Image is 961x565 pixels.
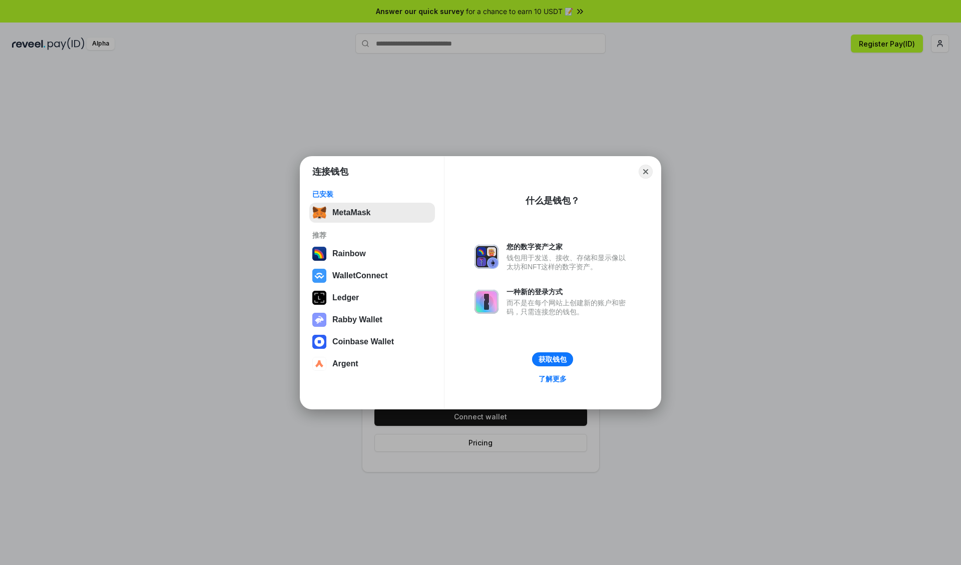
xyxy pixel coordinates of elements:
[639,165,653,179] button: Close
[507,253,631,271] div: 钱包用于发送、接收、存储和显示像以太坊和NFT这样的数字资产。
[309,288,435,308] button: Ledger
[526,195,580,207] div: 什么是钱包？
[507,242,631,251] div: 您的数字资产之家
[312,335,326,349] img: svg+xml,%3Csvg%20width%3D%2228%22%20height%3D%2228%22%20viewBox%3D%220%200%2028%2028%22%20fill%3D...
[309,310,435,330] button: Rabby Wallet
[309,354,435,374] button: Argent
[539,374,567,383] div: 了解更多
[332,208,370,217] div: MetaMask
[332,337,394,346] div: Coinbase Wallet
[312,291,326,305] img: svg+xml,%3Csvg%20xmlns%3D%22http%3A%2F%2Fwww.w3.org%2F2000%2Fsvg%22%20width%3D%2228%22%20height%3...
[332,271,388,280] div: WalletConnect
[532,352,573,366] button: 获取钱包
[312,313,326,327] img: svg+xml,%3Csvg%20xmlns%3D%22http%3A%2F%2Fwww.w3.org%2F2000%2Fsvg%22%20fill%3D%22none%22%20viewBox...
[474,245,499,269] img: svg+xml,%3Csvg%20xmlns%3D%22http%3A%2F%2Fwww.w3.org%2F2000%2Fsvg%22%20fill%3D%22none%22%20viewBox...
[312,166,348,178] h1: 连接钱包
[309,244,435,264] button: Rainbow
[309,266,435,286] button: WalletConnect
[332,293,359,302] div: Ledger
[309,203,435,223] button: MetaMask
[312,190,432,199] div: 已安装
[312,357,326,371] img: svg+xml,%3Csvg%20width%3D%2228%22%20height%3D%2228%22%20viewBox%3D%220%200%2028%2028%22%20fill%3D...
[507,298,631,316] div: 而不是在每个网站上创建新的账户和密码，只需连接您的钱包。
[533,372,573,385] a: 了解更多
[312,206,326,220] img: svg+xml,%3Csvg%20fill%3D%22none%22%20height%3D%2233%22%20viewBox%3D%220%200%2035%2033%22%20width%...
[474,290,499,314] img: svg+xml,%3Csvg%20xmlns%3D%22http%3A%2F%2Fwww.w3.org%2F2000%2Fsvg%22%20fill%3D%22none%22%20viewBox...
[312,247,326,261] img: svg+xml,%3Csvg%20width%3D%22120%22%20height%3D%22120%22%20viewBox%3D%220%200%20120%20120%22%20fil...
[309,332,435,352] button: Coinbase Wallet
[507,287,631,296] div: 一种新的登录方式
[312,231,432,240] div: 推荐
[312,269,326,283] img: svg+xml,%3Csvg%20width%3D%2228%22%20height%3D%2228%22%20viewBox%3D%220%200%2028%2028%22%20fill%3D...
[539,355,567,364] div: 获取钱包
[332,359,358,368] div: Argent
[332,315,382,324] div: Rabby Wallet
[332,249,366,258] div: Rainbow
